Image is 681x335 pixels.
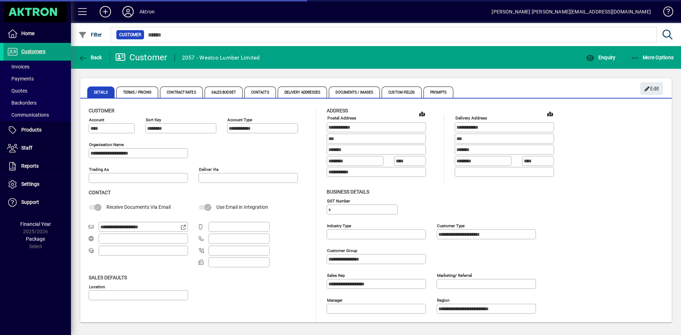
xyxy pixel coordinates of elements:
div: Customer [115,52,167,63]
mat-label: GST Number [327,198,350,203]
span: Reports [21,163,39,169]
span: Terms / Pricing [116,86,159,98]
mat-label: Sales rep [327,273,345,278]
button: Filter [77,28,104,41]
span: Products [21,127,41,133]
mat-label: Account Type [227,117,252,122]
span: Sales defaults [89,275,127,280]
span: Contact [89,190,111,195]
mat-label: Location [89,284,105,289]
span: Sales Budget [205,86,243,98]
span: Filter [78,32,102,38]
div: 2057 - Westco Lumber Limited [182,52,260,63]
mat-label: Deliver via [199,167,218,172]
a: Backorders [4,97,71,109]
span: Financial Year [20,221,51,227]
span: Customers [21,49,45,54]
a: Reports [4,157,71,175]
span: Receive Documents Via Email [106,204,171,210]
mat-label: Customer type [437,223,465,228]
button: Add [94,5,117,18]
span: Custom Fields [382,86,421,98]
mat-label: Marketing/ Referral [437,273,472,278]
span: Back [78,55,102,60]
div: Aktron [139,6,155,17]
mat-label: Sort key [146,117,161,122]
a: Knowledge Base [658,1,672,24]
span: Invoices [7,64,29,69]
mat-label: Region [437,297,449,302]
span: Edit [644,83,659,95]
span: Settings [21,181,39,187]
span: Enquiry [586,55,615,60]
span: Home [21,30,34,36]
a: Support [4,194,71,211]
span: Backorders [7,100,37,106]
span: Business details [327,189,369,195]
span: Prompts [423,86,454,98]
a: Settings [4,175,71,193]
button: Back [77,51,104,64]
span: Customer [119,31,141,38]
span: Customer [89,108,115,113]
span: Use Email in Integration [216,204,268,210]
a: Communications [4,109,71,121]
button: Enquiry [584,51,617,64]
span: Payments [7,76,34,82]
div: [PERSON_NAME] [PERSON_NAME][EMAIL_ADDRESS][DOMAIN_NAME] [492,6,651,17]
a: Invoices [4,61,71,73]
mat-label: Manager [327,297,343,302]
span: Contacts [244,86,276,98]
button: Edit [640,82,663,95]
mat-label: Industry type [327,223,351,228]
span: More Options [631,55,674,60]
mat-label: Organisation name [89,142,124,147]
mat-label: Customer group [327,248,357,253]
a: Staff [4,139,71,157]
button: More Options [629,51,676,64]
span: Quotes [7,88,27,94]
a: Home [4,25,71,43]
a: Payments [4,73,71,85]
mat-label: Trading as [89,167,109,172]
span: Contract Rates [160,86,203,98]
span: Delivery Addresses [278,86,327,98]
span: Address [327,108,348,113]
span: Package [26,236,45,242]
span: Details [87,86,115,98]
a: Quotes [4,85,71,97]
button: Profile [117,5,139,18]
app-page-header-button: Back [71,51,110,64]
a: Products [4,121,71,139]
a: View on map [544,108,556,119]
mat-label: Account [89,117,104,122]
span: Support [21,199,39,205]
span: Documents / Images [329,86,380,98]
span: Communications [7,112,49,118]
a: View on map [416,108,428,119]
span: Staff [21,145,32,151]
